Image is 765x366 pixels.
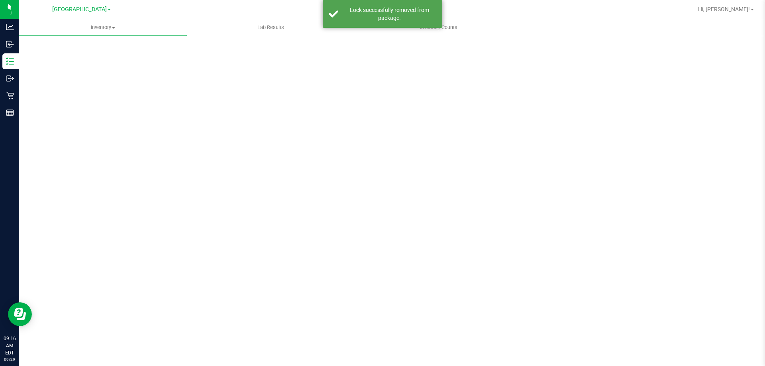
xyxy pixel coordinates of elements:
[187,19,355,36] a: Lab Results
[6,109,14,117] inline-svg: Reports
[8,302,32,326] iframe: Resource center
[4,335,16,356] p: 09:16 AM EDT
[6,40,14,48] inline-svg: Inbound
[698,6,750,12] span: Hi, [PERSON_NAME]!
[247,24,295,31] span: Lab Results
[6,92,14,100] inline-svg: Retail
[52,6,107,13] span: [GEOGRAPHIC_DATA]
[19,24,187,31] span: Inventory
[343,6,436,22] div: Lock successfully removed from package.
[6,57,14,65] inline-svg: Inventory
[6,74,14,82] inline-svg: Outbound
[4,356,16,362] p: 09/29
[19,19,187,36] a: Inventory
[6,23,14,31] inline-svg: Analytics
